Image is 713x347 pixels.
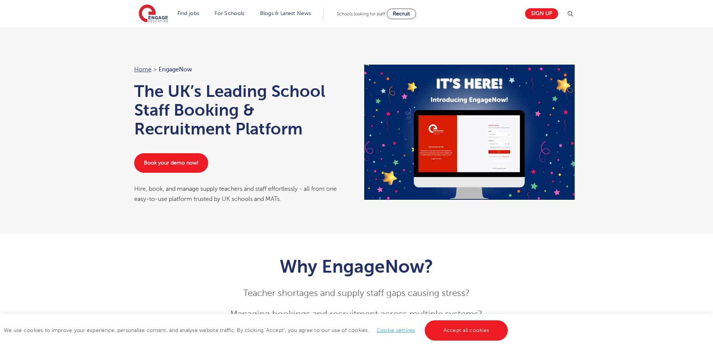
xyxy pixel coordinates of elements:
[139,5,168,23] img: Engage Education
[377,327,415,333] a: Cookie settings
[134,153,208,173] a: Book your demo now!
[425,320,508,341] a: Accept all cookies
[134,184,349,204] div: Hire, book, and manage supply teachers and staff effortlessly - all from one easy-to-use platform...
[230,309,483,319] span: Managing bookings and recruitment across multiple systems?
[153,66,157,73] span: >
[525,8,558,19] a: Sign up
[280,256,433,277] b: Why EngageNow?
[159,65,192,74] span: EngageNow
[134,66,151,73] a: Home
[393,11,410,17] span: Recruit
[215,11,244,16] a: For Schools
[387,9,416,19] a: Recruit
[4,327,510,333] span: We use cookies to improve your experience, personalise content, and analyse website traffic. By c...
[337,11,385,17] span: Schools looking for staff
[243,288,470,298] span: Teacher shortages and supply staff gaps causing stress?
[134,82,349,138] h1: The UK’s Leading School Staff Booking & Recruitment Platform
[134,65,349,74] nav: breadcrumb
[260,11,311,16] a: Blogs & Latest News
[177,11,200,16] a: Find jobs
